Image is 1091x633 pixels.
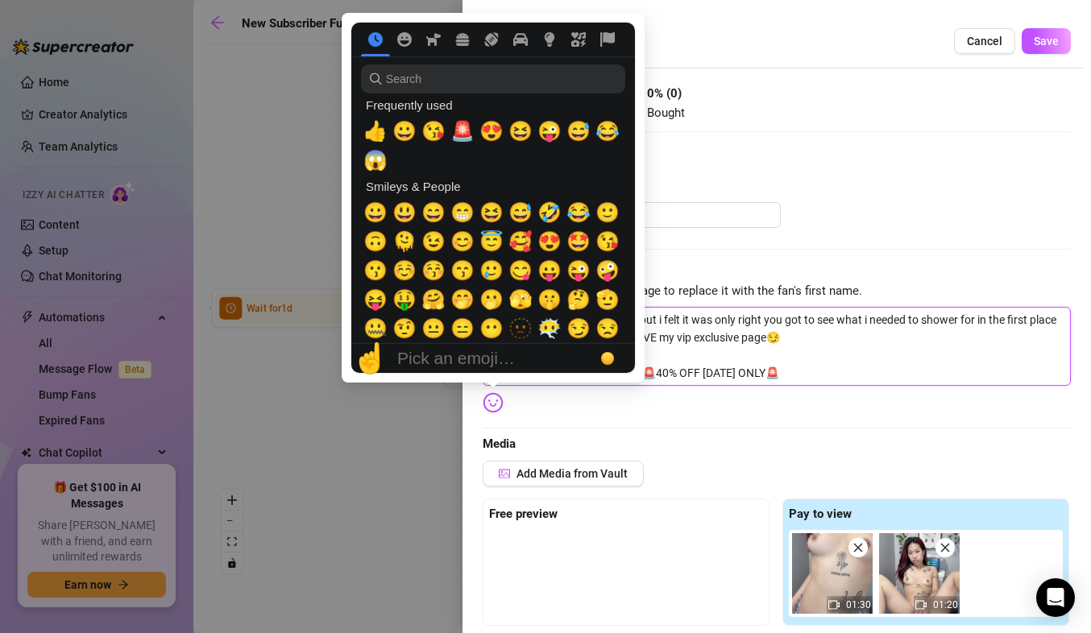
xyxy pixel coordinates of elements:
div: 01:20 [879,533,960,614]
span: picture [499,468,510,479]
span: 01:30 [846,599,871,610]
span: Save [1034,35,1059,48]
span: video-camera [828,599,840,610]
strong: Media [483,436,516,451]
span: Bought [647,105,685,120]
img: media [792,533,873,614]
img: svg%3e [483,392,504,413]
strong: Pay to view [789,507,852,521]
span: 01:20 [933,599,958,610]
textarea: you saw me after my shower, but i felt it was only right you got to see what i needed to shower f... [483,307,1071,386]
strong: 0 % ( 0 ) [647,86,682,101]
span: close [852,542,864,553]
span: close [940,542,951,553]
div: Open Intercom Messenger [1036,578,1075,617]
span: video-camera [915,599,927,610]
span: Put in your message to replace it with the fan's first name. [483,282,1071,301]
span: Add Media from Vault [516,467,628,480]
strong: Free preview [489,507,558,521]
div: 01:30 [792,533,873,614]
img: media [879,533,960,614]
button: Add Media from Vault [483,461,644,486]
button: Save [1022,28,1071,54]
button: Cancel [954,28,1015,54]
span: Cancel [967,35,1002,48]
